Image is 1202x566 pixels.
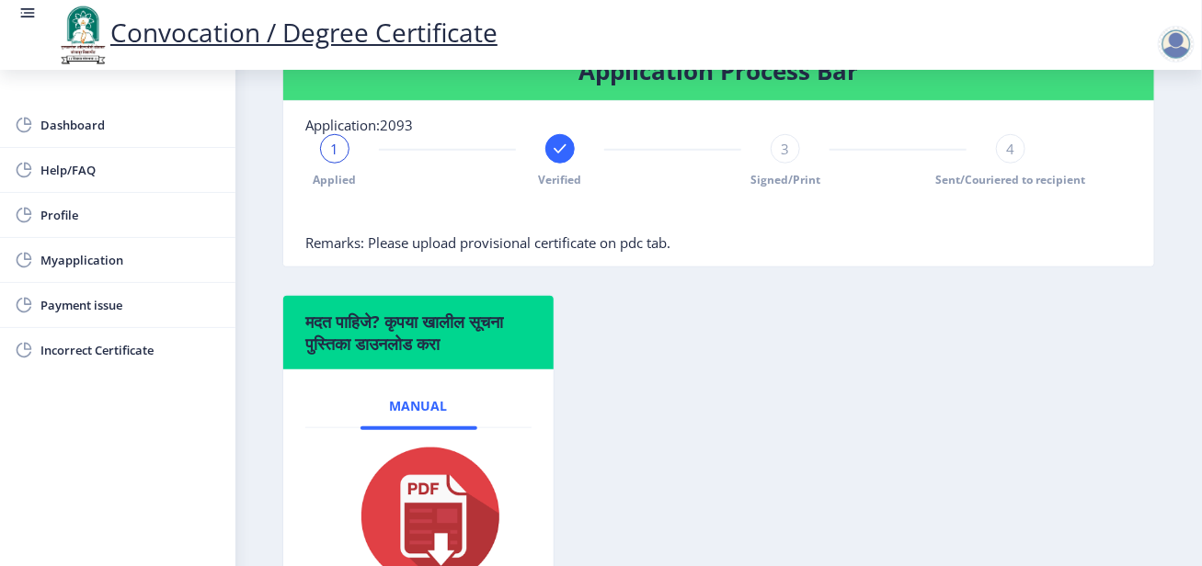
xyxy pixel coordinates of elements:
span: Myapplication [40,249,221,271]
a: Manual [361,384,477,428]
span: 3 [782,140,790,158]
span: Remarks: Please upload provisional certificate on pdc tab. [305,233,670,252]
span: Manual [390,399,448,413]
img: logo [55,4,110,66]
h4: Application Process Bar [305,56,1132,85]
span: 1 [331,140,339,158]
span: Application:2093 [305,116,413,134]
span: Help/FAQ [40,159,221,181]
span: Dashboard [40,114,221,136]
a: Convocation / Degree Certificate [55,15,498,50]
span: Payment issue [40,294,221,316]
span: Signed/Print [750,172,820,187]
span: Verified [539,172,582,187]
span: 4 [1007,140,1015,158]
h6: मदत पाहिजे? कृपया खालील सूचना पुस्तिका डाउनलोड करा [305,311,532,355]
span: Incorrect Certificate [40,339,221,361]
span: Applied [314,172,357,187]
span: Profile [40,204,221,226]
span: Sent/Couriered to recipient [936,172,1086,187]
